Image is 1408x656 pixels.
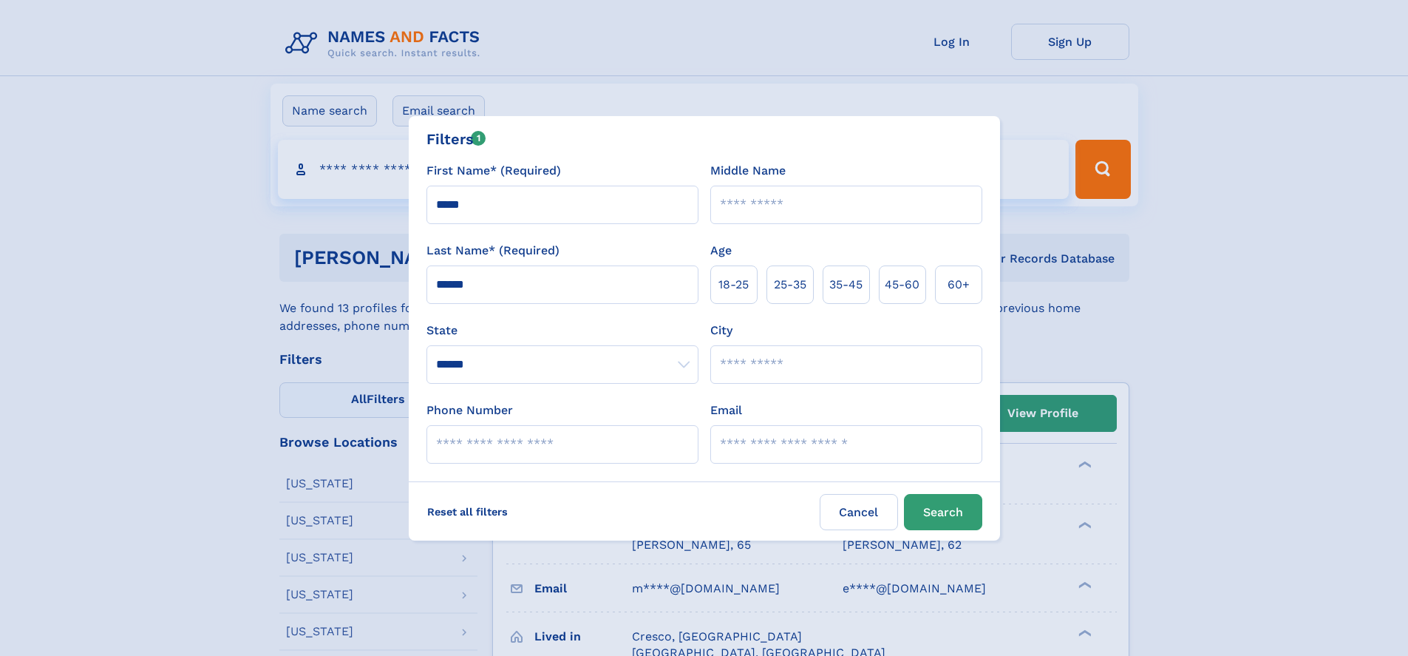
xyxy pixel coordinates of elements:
label: Reset all filters [418,494,517,530]
label: Phone Number [426,402,513,419]
button: Search [904,494,982,530]
label: Last Name* (Required) [426,242,560,260]
span: 18‑25 [718,276,749,294]
span: 35‑45 [829,276,863,294]
span: 45‑60 [885,276,919,294]
span: 60+ [948,276,970,294]
span: 25‑35 [774,276,806,294]
label: City [710,322,732,339]
label: First Name* (Required) [426,162,561,180]
label: State [426,322,698,339]
label: Email [710,402,742,419]
label: Cancel [820,494,898,530]
label: Age [710,242,732,260]
label: Middle Name [710,162,786,180]
div: Filters [426,128,486,150]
